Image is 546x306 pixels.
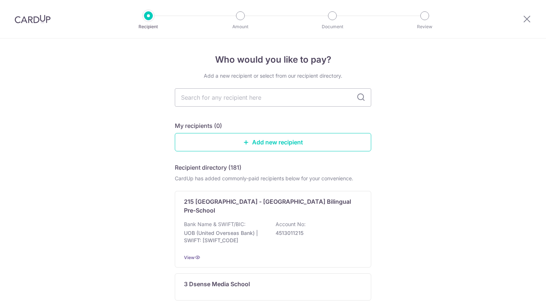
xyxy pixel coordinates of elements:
img: CardUp [15,15,51,23]
p: Amount [213,23,268,30]
h5: Recipient directory (181) [175,163,241,172]
input: Search for any recipient here [175,88,371,107]
h5: My recipients (0) [175,121,222,130]
p: 4513011215 [276,229,358,237]
p: 215 [GEOGRAPHIC_DATA] - [GEOGRAPHIC_DATA] Bilingual Pre-School [184,197,353,215]
div: Add a new recipient or select from our recipient directory. [175,72,371,80]
h4: Who would you like to pay? [175,53,371,66]
iframe: Opens a widget where you can find more information [499,284,539,302]
p: Account No: [276,221,306,228]
a: Add new recipient [175,133,371,151]
p: UOB (United Overseas Bank) | SWIFT: [SWIFT_CODE] [184,229,266,244]
p: Review [398,23,452,30]
div: CardUp has added commonly-paid recipients below for your convenience. [175,175,371,182]
p: Bank Name & SWIFT/BIC: [184,221,246,228]
p: Document [305,23,359,30]
a: View [184,255,195,260]
p: 3 Dsense Media School [184,280,250,288]
p: Recipient [121,23,176,30]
